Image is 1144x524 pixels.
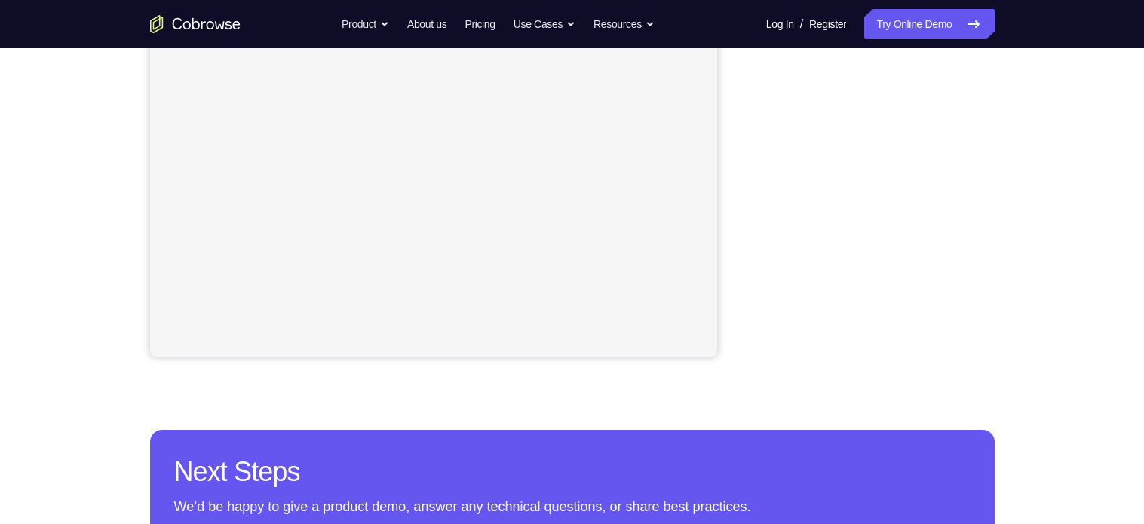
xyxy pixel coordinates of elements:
a: Go to the home page [150,15,241,33]
h2: Next Steps [174,454,971,490]
button: Product [342,9,389,39]
a: Pricing [465,9,495,39]
a: Register [809,9,846,39]
a: Try Online Demo [864,9,994,39]
p: We’d be happy to give a product demo, answer any technical questions, or share best practices. [174,496,971,517]
button: Resources [593,9,655,39]
span: / [800,15,803,33]
button: Use Cases [514,9,575,39]
a: About us [407,9,446,39]
a: Log In [766,9,794,39]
